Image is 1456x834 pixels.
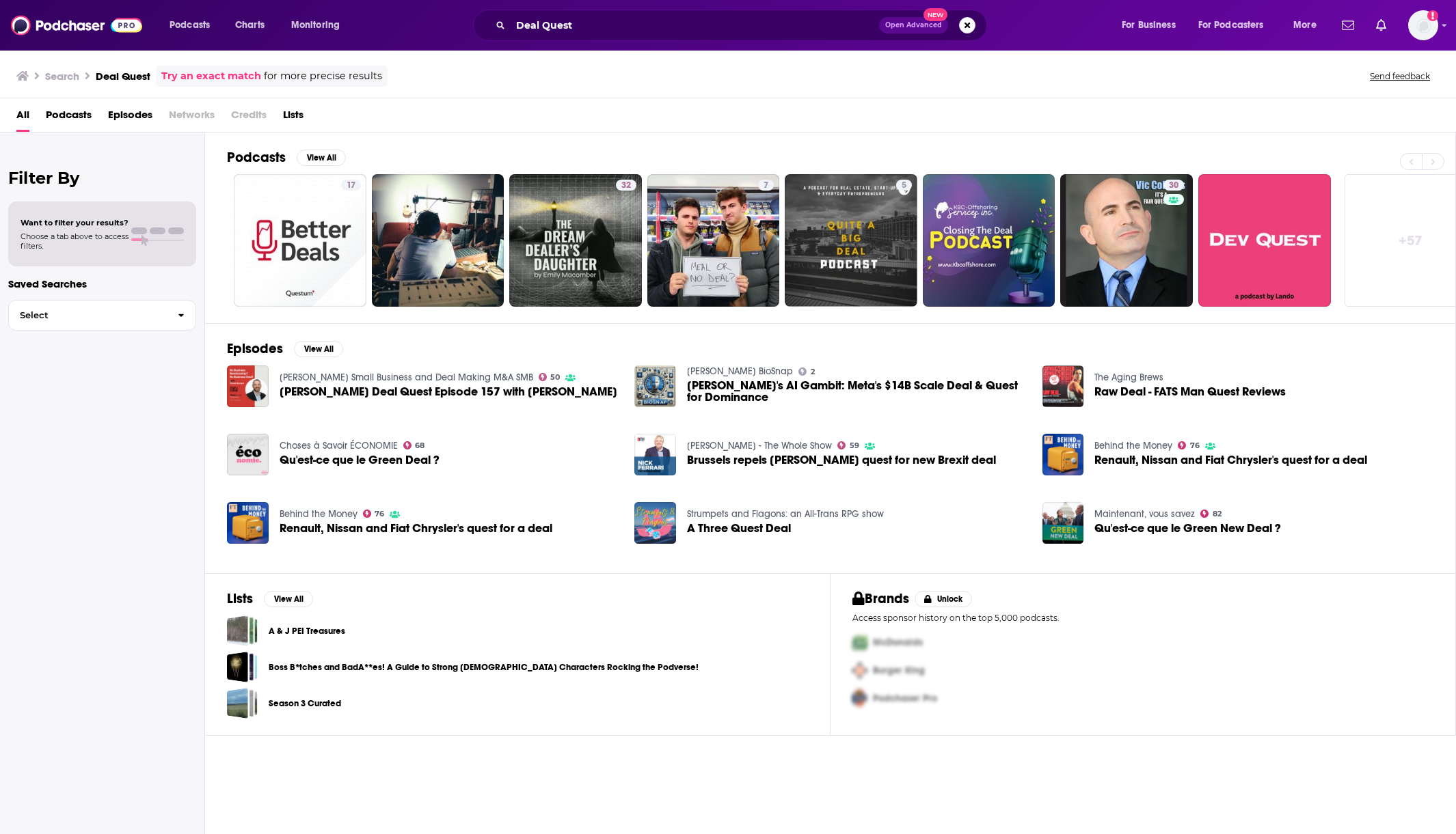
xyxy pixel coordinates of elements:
[634,434,676,475] img: Brussels repels Boris Johnson's quest for new Brexit deal
[1094,454,1367,466] span: Renault, Nissan and Fiat Chrysler's quest for a deal
[924,8,948,21] span: New
[280,386,617,398] a: Corey Kupfer's Deal Quest Episode 157 with David C Barnett
[375,511,384,517] span: 76
[486,10,1000,41] div: Search podcasts, credits, & more...
[415,443,424,449] span: 68
[227,590,253,607] h2: Lists
[227,340,343,357] a: EpisodesView All
[363,510,385,518] a: 76
[21,218,129,227] span: Want to filter your results?
[1112,14,1193,36] button: open menu
[879,17,948,33] button: Open AdvancedNew
[1094,523,1281,534] span: Qu'est-ce que le Green New Deal ?
[280,372,533,383] a: David C Barnett Small Business and Deal Making M&A SMB
[1284,14,1334,36] button: open menu
[873,665,925,676] span: Burger King
[1094,386,1286,398] a: Raw Deal - FATS Man Quest Reviews
[227,502,269,544] img: Renault, Nissan and Fiat Chrysler's quest for a deal
[837,441,859,449] a: 59
[647,174,780,307] a: 7
[634,365,676,407] img: Zuckerberg's AI Gambit: Meta's $14B Scale Deal & Quest for Dominance
[621,179,631,193] span: 32
[227,615,258,646] a: A & J PEI Treasures
[687,440,832,451] a: Nick Ferrari - The Whole Show
[227,590,313,607] a: ListsView All
[169,104,215,132] span: Networks
[269,660,699,675] a: Boss B*tches and BadA**es! A Guide to Strong [DEMOGRAPHIC_DATA] Characters Rocking the Podverse!
[11,12,142,38] img: Podchaser - Follow, Share and Rate Podcasts
[9,311,167,320] span: Select
[687,508,884,520] a: Strumpets and Flagons: an All-Trans RPG show
[550,374,560,380] span: 50
[1094,372,1163,383] a: The Aging Brews
[1190,443,1200,449] span: 76
[8,168,196,188] h2: Filter By
[1178,441,1200,449] a: 76
[852,590,909,607] h2: Brands
[1094,440,1172,451] a: Behind the Money
[1169,179,1178,193] span: 30
[1122,16,1176,35] span: For Business
[1408,10,1438,40] span: Logged in as hopeksander1
[96,70,150,83] h3: Deal Quest
[1042,502,1084,544] a: Qu'est-ce que le Green New Deal ?
[227,340,283,357] h2: Episodes
[687,380,1026,403] a: Zuckerberg's AI Gambit: Meta's $14B Scale Deal & Quest for Dominance
[347,179,355,193] span: 17
[227,652,258,682] a: Boss B*tches and BadA**es! A Guide to Strong Female Characters Rocking the Podverse!
[1042,365,1084,407] img: Raw Deal - FATS Man Quest Reviews
[687,454,996,466] a: Brussels repels Boris Johnson's quest for new Brexit deal
[297,150,346,166] button: View All
[885,22,942,29] span: Open Advanced
[1060,174,1193,307] a: 30
[1408,10,1438,40] button: Show profile menu
[282,14,358,36] button: open menu
[1042,434,1084,475] img: Renault, Nissan and Fiat Chrysler's quest for a deal
[8,277,196,290] p: Saved Searches
[511,14,879,36] input: Search podcasts, credits, & more...
[291,16,340,35] span: Monitoring
[852,613,1433,623] p: Access sponsor history on the top 5,000 podcasts.
[1094,508,1195,520] a: Maintenant, vous savez
[21,232,129,251] span: Choose a tab above to access filters.
[227,149,346,166] a: PodcastsView All
[1336,14,1360,37] a: Show notifications dropdown
[227,365,269,407] img: Corey Kupfer's Deal Quest Episode 157 with David C Barnett
[687,523,791,534] span: A Three Quest Deal
[46,104,92,132] a: Podcasts
[170,16,210,35] span: Podcasts
[227,688,258,719] a: Season 3 Curated
[873,637,923,648] span: McDonalds
[283,104,304,132] a: Lists
[235,16,265,35] span: Charts
[1371,14,1392,37] a: Show notifications dropdown
[1189,14,1284,36] button: open menu
[687,365,793,377] a: Mark Zuckerberg BioSnap
[8,300,196,331] button: Select
[280,523,552,534] span: Renault, Nissan and Fiat Chrysler's quest for a deal
[234,174,366,307] a: 17
[634,502,676,544] img: A Three Quest Deal
[45,70,79,83] h3: Search
[687,380,1026,403] span: [PERSON_NAME]'s AI Gambit: Meta's $14B Scale Deal & Quest for Dominance
[16,104,29,132] a: All
[227,149,286,166] h2: Podcasts
[108,104,152,132] a: Episodes
[403,441,425,449] a: 68
[850,443,859,449] span: 59
[264,68,382,84] span: for more precise results
[280,386,617,398] span: [PERSON_NAME] Deal Quest Episode 157 with [PERSON_NAME]
[1293,16,1317,35] span: More
[160,14,228,36] button: open menu
[280,454,440,466] span: Qu'est-ce que le Green Deal ?
[1200,510,1222,518] a: 82
[873,693,937,704] span: Podchaser Pro
[280,440,398,451] a: Choses à Savoir ÉCONOMIE
[227,434,269,475] a: Qu'est-ce que le Green Deal ?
